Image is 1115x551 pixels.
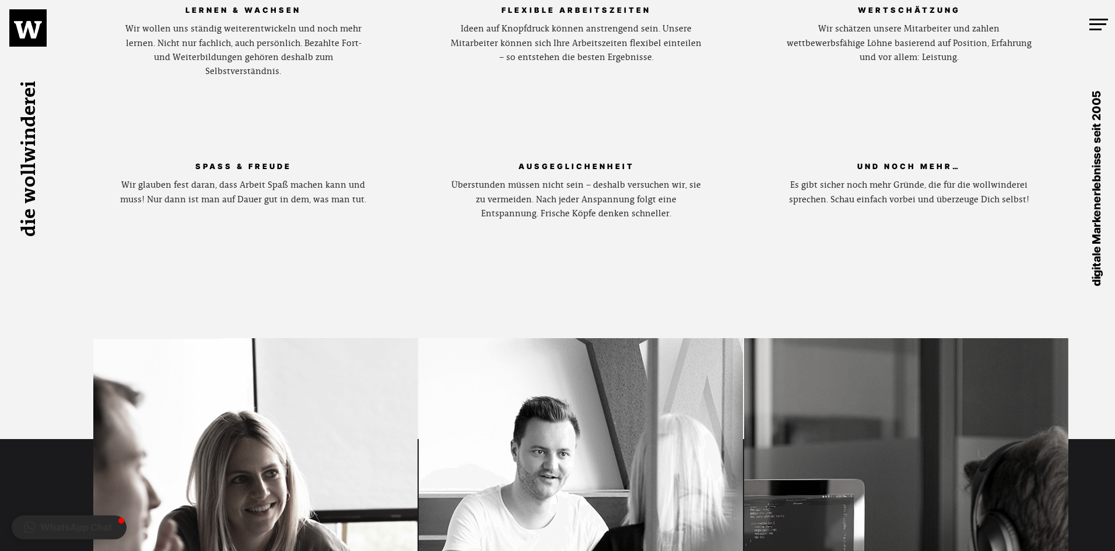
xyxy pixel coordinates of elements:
[117,159,370,179] h5: Spaß & Freude
[783,159,1036,179] h5: und noch mehr…
[450,3,703,23] h5: Flexible Arbeitszeiten
[450,159,703,179] h5: Ausgeglichenheit
[117,3,370,23] h5: Lernen & wachsen
[14,65,51,252] h1: die wollwinderei
[450,178,703,221] p: Überstunden müssen nicht sein – deshalb versuchen wir, sie zu vermeiden. Nach jeder Anspannung fo...
[783,22,1036,65] p: Wir schätzen unsere Mitarbeiter und zahlen wettbewerbsfähige Löhne basierend auf Position, Erfahr...
[117,22,370,79] p: Wir wollen uns ständig weiterentwickeln und noch mehr lernen. Nicht nur fachlich, auch persönlich...
[783,3,1036,23] h5: Wertschätzung
[450,22,703,65] p: Ideen auf Knopfdruck können anstrengend sein. Unsere Mitarbeiter können sich Ihre Arbeitszeiten f...
[783,178,1036,207] p: Es gibt sicher noch mehr Gründe, die für die wollwinderei sprechen. Schau einfach vorbei und über...
[117,178,370,207] p: Wir glauben fest daran, dass Arbeit Spaß machen kann und muss! Nur dann ist man auf Dauer gut in ...
[12,515,127,539] button: WhatsApp Chat
[14,21,42,38] img: Logo wollwinder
